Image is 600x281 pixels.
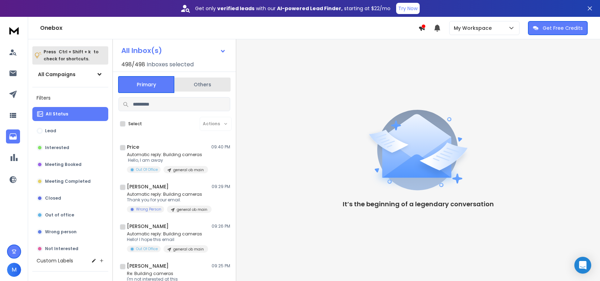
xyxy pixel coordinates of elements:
img: logo [7,24,21,37]
p: Automatic reply: Building cameras [127,152,208,158]
p: Out of office [45,212,74,218]
p: Automatic reply: Building cameras [127,231,208,237]
button: Wrong person [32,225,108,239]
strong: AI-powered Lead Finder, [277,5,343,12]
p: 09:40 PM [211,144,230,150]
p: Press to check for shortcuts. [44,48,98,62]
button: Try Now [396,3,420,14]
p: 09:29 PM [212,184,230,189]
button: Others [174,77,231,92]
p: Thank you for your email. [127,197,211,203]
button: Meeting Booked [32,158,108,172]
p: Hello! I hope this email [127,237,208,242]
p: Not Interested [45,246,78,252]
button: Interested [32,141,108,155]
p: general ob main [173,167,204,173]
h3: Inboxes selected [147,60,194,69]
button: M [7,263,21,277]
h1: All Campaigns [38,71,76,78]
p: All Status [46,111,68,117]
p: Out Of Office [136,246,158,252]
button: All Status [32,107,108,121]
button: Not Interested [32,242,108,256]
p: Wrong person [45,229,77,235]
label: Select [128,121,142,127]
p: Meeting Completed [45,179,91,184]
strong: verified leads [217,5,254,12]
div: Open Intercom Messenger [574,257,591,274]
h1: [PERSON_NAME] [127,223,169,230]
p: My Workspace [454,25,495,32]
p: Try Now [398,5,418,12]
h1: [PERSON_NAME] [127,183,169,190]
button: Primary [118,76,174,93]
h1: Onebox [40,24,418,32]
h1: Price [127,143,139,150]
button: Closed [32,191,108,205]
p: Wrong Person [136,207,161,212]
button: Lead [32,124,108,138]
button: Get Free Credits [528,21,588,35]
button: Out of office [32,208,108,222]
p: Interested [45,145,69,150]
p: It’s the beginning of a legendary conversation [343,199,494,209]
button: All Campaigns [32,67,108,81]
p: Re: Building cameras [127,271,211,276]
p: Get Free Credits [543,25,583,32]
p: Automatic reply: Building cameras [127,192,211,197]
h3: Custom Labels [37,257,73,264]
button: Meeting Completed [32,174,108,188]
p: general ob main [173,247,204,252]
p: Out Of Office [136,167,158,172]
p: 09:26 PM [212,223,230,229]
p: Closed [45,195,61,201]
p: general ob main [177,207,207,212]
h3: Filters [32,93,108,103]
span: Ctrl + Shift + k [58,48,92,56]
h1: All Inbox(s) [121,47,162,54]
span: 498 / 498 [121,60,145,69]
p: 09:25 PM [212,263,230,269]
h1: [PERSON_NAME] [127,262,169,269]
p: Hello, I am away [127,158,208,163]
p: Get only with our starting at $22/mo [195,5,391,12]
p: Lead [45,128,56,134]
button: All Inbox(s) [116,44,232,58]
p: Meeting Booked [45,162,82,167]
